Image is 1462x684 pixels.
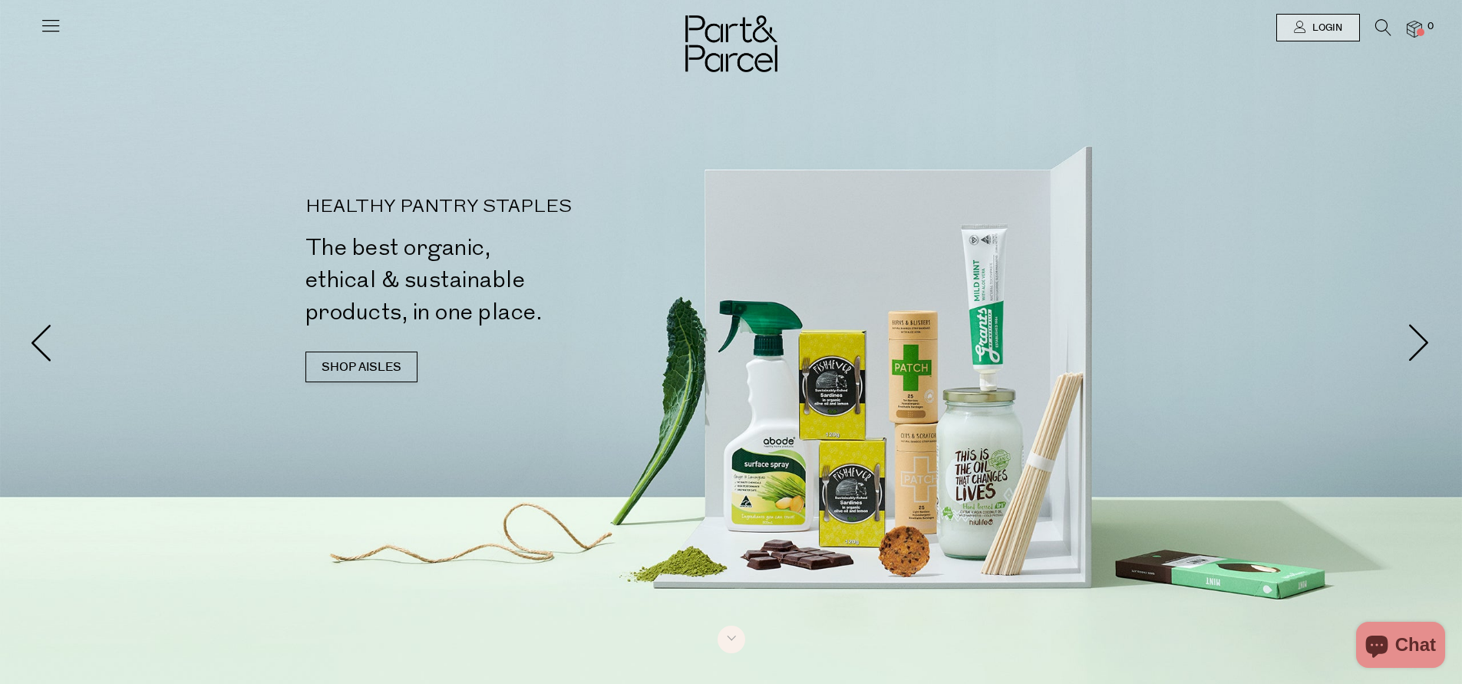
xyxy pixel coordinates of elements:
a: 0 [1407,21,1422,37]
span: Login [1309,21,1342,35]
p: HEALTHY PANTRY STAPLES [305,198,738,216]
h2: The best organic, ethical & sustainable products, in one place. [305,232,738,329]
a: Login [1276,14,1360,41]
span: 0 [1424,20,1437,34]
a: SHOP AISLES [305,352,417,382]
inbox-online-store-chat: Shopify online store chat [1351,622,1450,672]
img: Part&Parcel [685,15,777,72]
